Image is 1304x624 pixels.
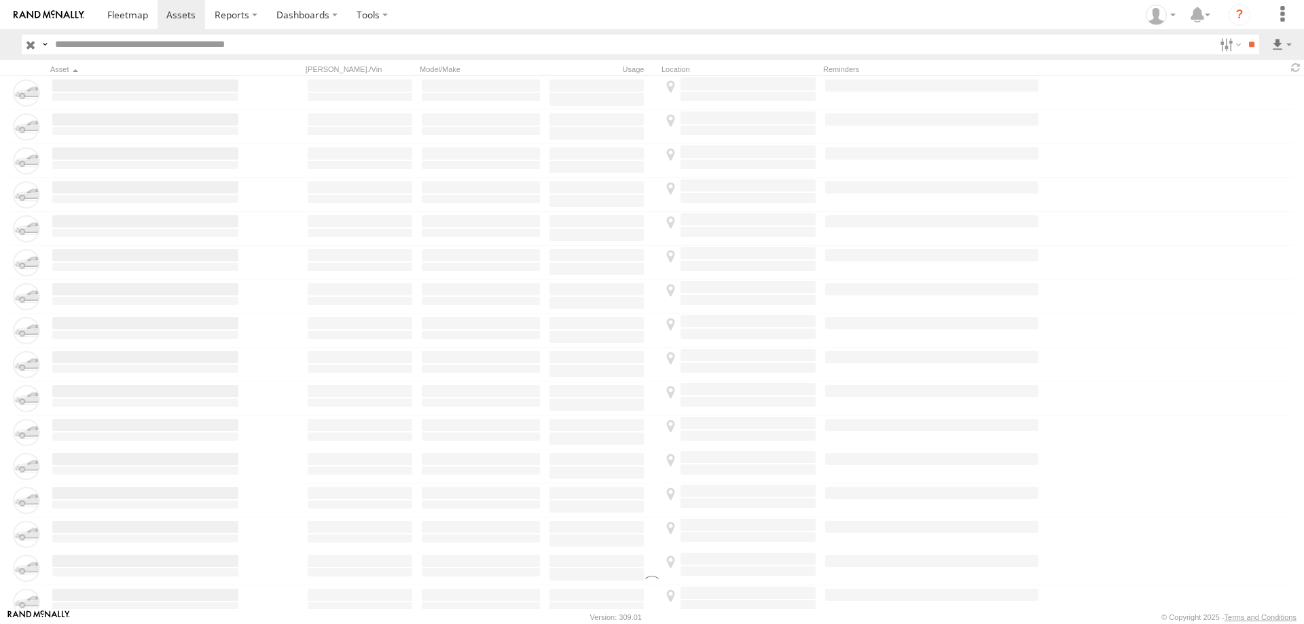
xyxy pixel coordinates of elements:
div: Version: 309.01 [590,613,642,621]
div: Reminders [823,65,1040,74]
div: Click to Sort [50,65,240,74]
div: Location [662,65,818,74]
label: Search Filter Options [1214,35,1244,54]
a: Terms and Conditions [1225,613,1297,621]
div: Usage [547,65,656,74]
div: [PERSON_NAME]./Vin [306,65,414,74]
img: rand-logo.svg [14,10,84,20]
div: Model/Make [420,65,542,74]
div: © Copyright 2025 - [1161,613,1297,621]
span: Refresh [1288,61,1304,74]
label: Search Query [39,35,50,54]
i: ? [1229,4,1250,26]
div: David Steen [1141,5,1180,25]
label: Export results as... [1270,35,1293,54]
a: Visit our Website [7,610,70,624]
